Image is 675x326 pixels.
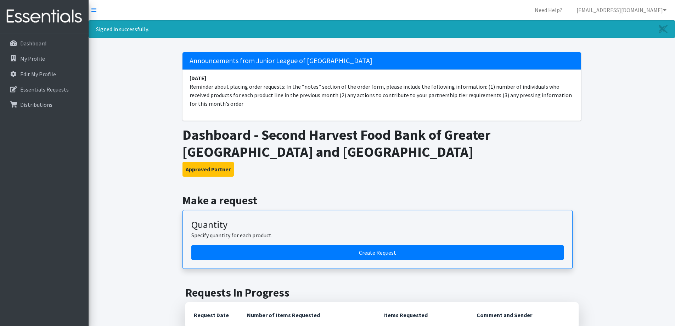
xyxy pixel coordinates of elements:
button: Approved Partner [182,162,234,177]
p: Dashboard [20,40,46,47]
a: Dashboard [3,36,86,50]
h2: Make a request [182,194,581,207]
h2: Requests In Progress [185,286,579,299]
p: Specify quantity for each product. [191,231,564,239]
div: Signed in successfully. [89,20,675,38]
a: Create a request by quantity [191,245,564,260]
p: My Profile [20,55,45,62]
a: Distributions [3,98,86,112]
a: [EMAIL_ADDRESS][DOMAIN_NAME] [571,3,672,17]
strong: [DATE] [190,74,206,82]
h3: Quantity [191,219,564,231]
h5: Announcements from Junior League of [GEOGRAPHIC_DATA] [182,52,581,70]
img: HumanEssentials [3,5,86,28]
p: Essentials Requests [20,86,69,93]
p: Edit My Profile [20,71,56,78]
p: Distributions [20,101,52,108]
a: Essentials Requests [3,82,86,96]
li: Reminder about placing order requests: In the “notes” section of the order form, please include t... [182,70,581,112]
h1: Dashboard - Second Harvest Food Bank of Greater [GEOGRAPHIC_DATA] and [GEOGRAPHIC_DATA] [182,126,581,160]
a: Need Help? [529,3,568,17]
a: Close [652,21,675,38]
a: Edit My Profile [3,67,86,81]
a: My Profile [3,51,86,66]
